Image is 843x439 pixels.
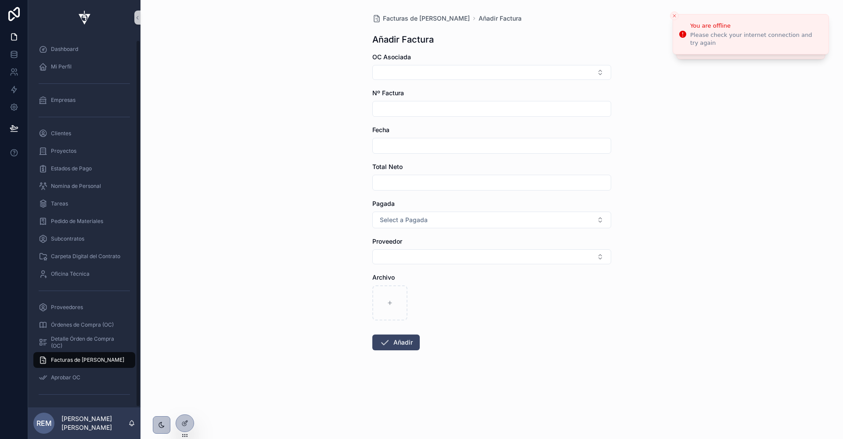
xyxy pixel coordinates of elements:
[51,356,124,363] span: Facturas de [PERSON_NAME]
[383,14,470,23] span: Facturas de [PERSON_NAME]
[33,41,135,57] a: Dashboard
[51,200,68,207] span: Tareas
[51,183,101,190] span: Nomina de Personal
[36,418,52,428] span: REM
[372,65,611,80] button: Select Button
[33,213,135,229] a: Pedido de Materiales
[372,126,389,133] span: Fecha
[51,335,126,349] span: Detalle Órden de Compra (OC)
[51,321,114,328] span: Órdenes de Compra (OC)
[33,248,135,264] a: Carpeta Digital del Contrato
[479,14,522,23] a: Añadir Factura
[51,63,72,70] span: Mi Perfil
[372,273,395,281] span: Archivo
[33,92,135,108] a: Empresas
[33,299,135,315] a: Proveedores
[372,212,611,228] button: Select Button
[51,148,76,155] span: Proyectos
[33,126,135,141] a: Clientes
[690,22,821,30] div: You are offline
[372,14,470,23] a: Facturas de [PERSON_NAME]
[51,130,71,137] span: Clientes
[372,33,434,46] h1: Añadir Factura
[33,335,135,350] a: Detalle Órden de Compra (OC)
[372,89,404,97] span: Nº Factura
[372,249,611,264] button: Select Button
[33,352,135,368] a: Facturas de [PERSON_NAME]
[670,11,679,20] button: Close toast
[51,97,76,104] span: Empresas
[51,253,120,260] span: Carpeta Digital del Contrato
[51,165,92,172] span: Estados de Pago
[372,53,411,61] span: OC Asociada
[33,143,135,159] a: Proyectos
[33,370,135,385] a: Aprobar OC
[33,178,135,194] a: Nomina de Personal
[51,374,80,381] span: Aprobar OC
[33,161,135,176] a: Estados de Pago
[33,231,135,247] a: Subcontratos
[51,218,103,225] span: Pedido de Materiales
[33,317,135,333] a: Órdenes de Compra (OC)
[372,163,403,170] span: Total Neto
[372,335,420,350] button: Añadir
[690,31,821,47] div: Please check your internet connection and try again
[372,200,395,207] span: Pagada
[33,266,135,282] a: Oficina Técnica
[28,35,140,407] div: scrollable content
[33,196,135,212] a: Tareas
[51,235,84,242] span: Subcontratos
[51,46,78,53] span: Dashboard
[51,304,83,311] span: Proveedores
[61,414,128,432] p: [PERSON_NAME] [PERSON_NAME]
[51,270,90,277] span: Oficina Técnica
[33,59,135,75] a: Mi Perfil
[380,216,428,224] span: Select a Pagada
[372,237,402,245] span: Proveedor
[74,11,95,25] img: App logo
